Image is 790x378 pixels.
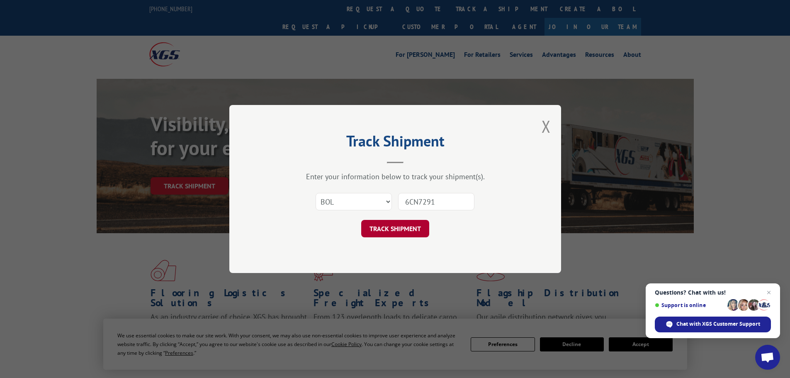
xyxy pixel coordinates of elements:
[764,288,774,298] span: Close chat
[361,220,429,237] button: TRACK SHIPMENT
[271,172,520,181] div: Enter your information below to track your shipment(s).
[271,135,520,151] h2: Track Shipment
[655,289,771,296] span: Questions? Chat with us!
[398,193,474,210] input: Number(s)
[655,317,771,332] div: Chat with XGS Customer Support
[655,302,724,308] span: Support is online
[676,320,760,328] span: Chat with XGS Customer Support
[755,345,780,370] div: Open chat
[542,115,551,137] button: Close modal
